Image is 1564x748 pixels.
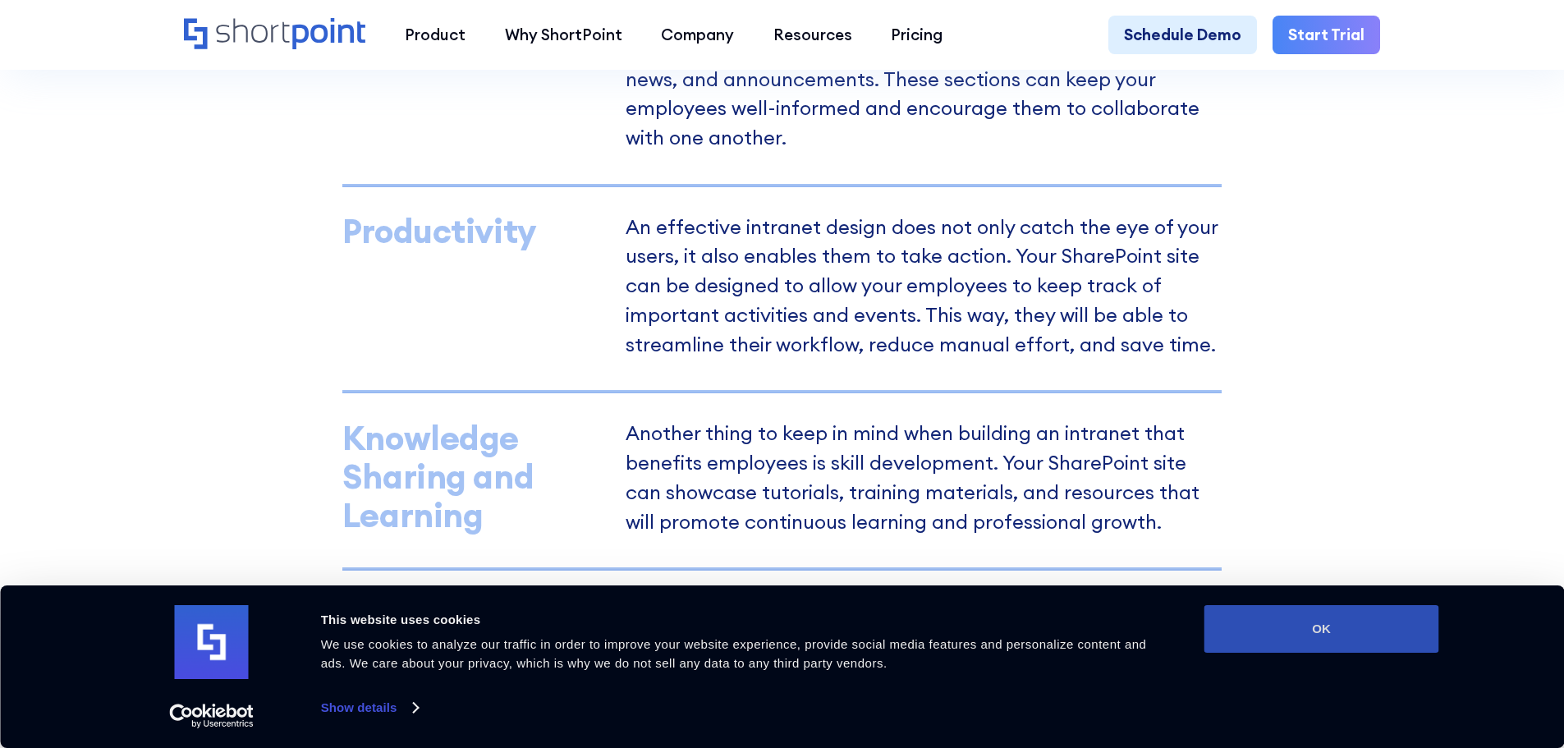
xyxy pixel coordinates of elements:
[1204,605,1439,653] button: OK
[1108,16,1257,55] a: Schedule Demo
[175,605,249,679] img: logo
[1268,558,1564,748] iframe: Chat Widget
[385,16,485,55] a: Product
[891,23,943,47] div: Pricing
[626,218,1222,359] p: An effective intranet design does not only catch the eye of your users, it also enables them to t...
[405,23,466,47] div: Product
[872,16,963,55] a: Pricing
[754,16,872,55] a: Resources
[140,704,283,728] a: Usercentrics Cookiebot - opens in a new window
[342,420,604,535] div: Knowledge Sharing and Learning
[1273,16,1380,55] a: Start Trial
[773,23,852,47] div: Resources
[485,16,642,55] a: Why ShortPoint
[321,637,1147,670] span: We use cookies to analyze our traffic in order to improve your website experience, provide social...
[661,23,734,47] div: Company
[321,695,418,720] a: Show details
[626,424,1222,536] p: Another thing to keep in mind when building an intranet that benefits employees is skill developm...
[184,18,365,52] a: Home
[641,16,754,55] a: Company
[342,213,604,251] div: Productivity
[321,610,1167,630] div: This website uses cookies
[505,23,622,47] div: Why ShortPoint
